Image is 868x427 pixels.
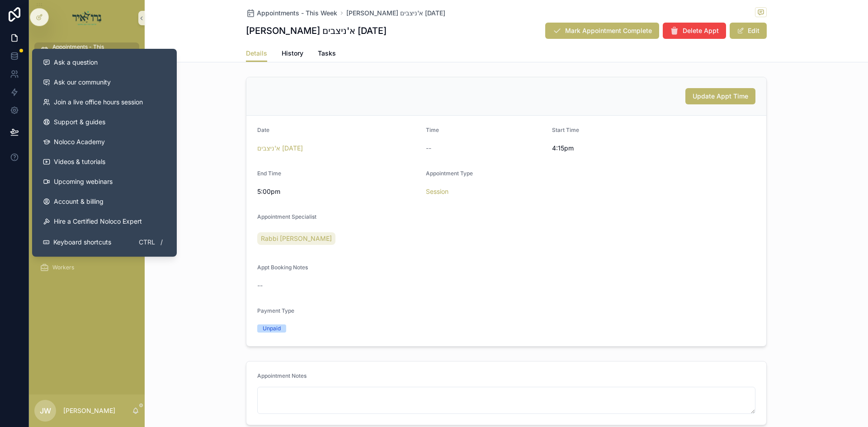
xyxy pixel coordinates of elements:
span: History [282,49,303,58]
button: Update Appt Time [685,88,755,104]
span: Account & billing [54,197,104,206]
span: Support & guides [54,117,105,127]
a: Appointments - This Week [34,42,139,59]
button: Mark Appointment Complete [545,23,659,39]
button: Delete Appt [663,23,726,39]
span: Date [257,127,269,133]
a: Account & billing [36,192,173,211]
span: Delete Appt [683,26,719,35]
img: App logo [72,11,102,25]
span: Update Appt Time [693,92,748,101]
a: Videos & tutorials [36,152,173,172]
a: Ask our community [36,72,173,92]
span: Appointment Type [426,170,473,177]
span: 5:00pm [257,187,280,196]
button: Keyboard shortcutsCtrl/ [36,231,173,253]
span: 4:15pm [552,144,574,153]
a: Upcoming webinars [36,172,173,192]
span: Mark Appointment Complete [565,26,652,35]
a: Noloco Academy [36,132,173,152]
a: Rabbi [PERSON_NAME] [257,232,335,245]
span: Appointment Specialist [257,213,316,220]
a: Support & guides [36,112,173,132]
span: Appt Booking Notes [257,264,308,271]
span: Ask a question [54,58,98,67]
a: Details [246,45,267,62]
button: Hire a Certified Noloco Expert [36,211,173,231]
span: Join a live office hours session [54,98,143,107]
span: Workers [52,264,74,271]
span: Keyboard shortcuts [53,238,111,247]
span: Upcoming webinars [54,177,113,186]
a: א'ניצבים [DATE] [257,144,303,153]
p: [PERSON_NAME] [63,406,115,415]
span: Videos & tutorials [54,157,105,166]
span: Tasks [318,49,336,58]
div: Unpaid [263,324,281,333]
span: -- [426,144,431,153]
span: Ask our community [54,78,111,87]
span: Appointment Notes [257,372,307,379]
span: Start Time [552,127,579,133]
a: Appointments - This Week [246,9,337,18]
a: Workers [34,259,139,276]
span: End Time [257,170,281,177]
span: Rabbi [PERSON_NAME] [261,234,332,243]
span: Hire a Certified Noloco Expert [54,217,142,226]
span: / [158,239,165,246]
button: Edit [730,23,767,39]
a: Join a live office hours session [36,92,173,112]
span: Appointments - This Week [257,9,337,18]
a: [PERSON_NAME] א'ניצבים [DATE] [346,9,445,18]
h1: [PERSON_NAME] א'ניצבים [DATE] [246,24,387,37]
a: Tasks [318,45,336,63]
span: Ctrl [138,237,156,248]
a: Session [426,187,448,196]
span: Time [426,127,439,133]
button: Ask a question [36,52,173,72]
div: scrollable content [29,36,145,287]
span: Noloco Academy [54,137,105,146]
span: JW [40,405,51,416]
span: Details [246,49,267,58]
span: Payment Type [257,307,294,314]
span: Appointments - This Week [52,43,118,58]
a: History [282,45,303,63]
span: -- [257,281,263,290]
